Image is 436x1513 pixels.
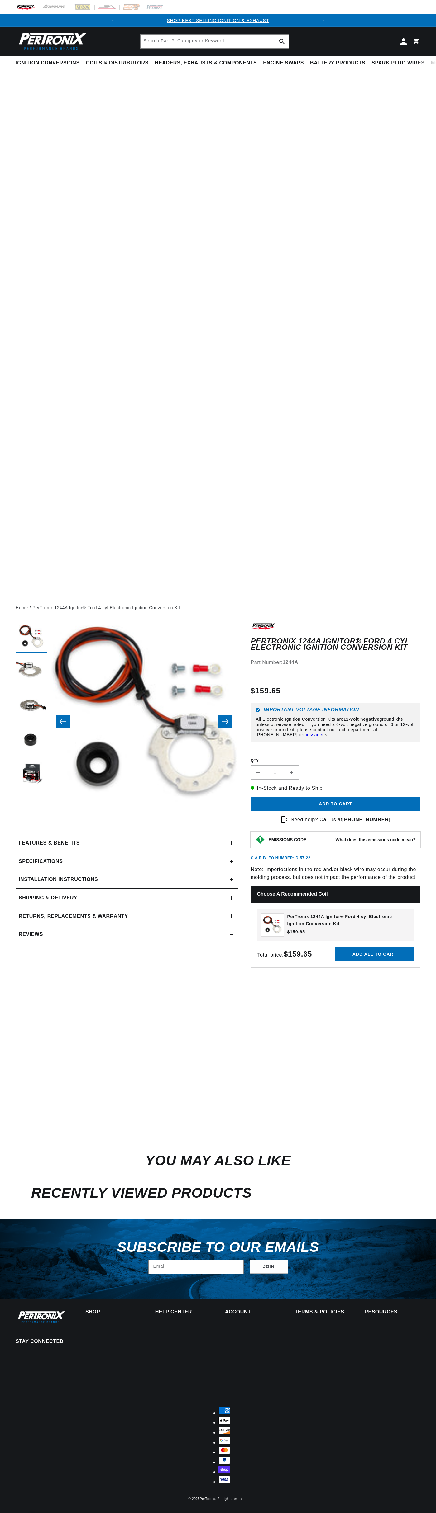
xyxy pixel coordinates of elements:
[155,60,257,66] span: Headers, Exhausts & Components
[16,604,420,611] nav: breadcrumbs
[303,732,322,737] a: message
[256,717,415,738] p: All Electronic Ignition Conversion Kits are ground kits unless otherwise noted. If you need a 6-v...
[16,725,47,756] button: Load image 4 in gallery view
[19,894,77,902] h2: Shipping & Delivery
[188,1497,216,1501] small: © 2025 .
[117,1241,319,1253] h3: Subscribe to our emails
[343,717,379,722] strong: 12-volt negative
[141,35,289,48] input: Search Part #, Category or Keyword
[31,1187,405,1199] h2: RECENTLY VIEWED PRODUCTS
[85,1310,141,1314] summary: Shop
[16,834,238,852] summary: Features & Benefits
[268,837,306,842] strong: EMISSIONS CODE
[307,56,368,70] summary: Battery Products
[16,622,238,821] media-gallery: Gallery Viewer
[251,758,420,763] label: QTY
[284,950,312,958] strong: $159.65
[218,715,232,728] button: Slide right
[167,18,269,23] a: SHOP BEST SELLING IGNITION & EXHAUST
[19,912,128,920] h2: Returns, Replacements & Warranty
[251,886,420,903] h2: Choose a Recommended Coil
[225,1310,281,1314] summary: Account
[16,60,80,66] span: Ignition Conversions
[149,1260,243,1274] input: Email
[317,14,330,27] button: Translation missing: en.sections.announcements.next_announcement
[16,31,87,52] img: Pertronix
[106,14,119,27] button: Translation missing: en.sections.announcements.previous_announcement
[16,907,238,925] summary: Returns, Replacements & Warranty
[19,875,98,884] h2: Installation instructions
[16,1310,65,1325] img: Pertronix
[263,60,304,66] span: Engine Swaps
[119,17,317,24] div: Announcement
[218,1497,248,1501] small: All rights reserved.
[287,929,305,935] span: $159.65
[368,56,428,70] summary: Spark Plug Wires
[155,1310,211,1314] summary: Help Center
[251,622,420,968] div: Note: Imperfections in the red and/or black wire may occur during the molding process, but does n...
[16,852,238,870] summary: Specifications
[260,56,307,70] summary: Engine Swaps
[16,870,238,888] summary: Installation instructions
[371,60,424,66] span: Spark Plug Wires
[83,56,152,70] summary: Coils & Distributors
[295,1310,351,1314] summary: Terms & policies
[16,622,47,653] button: Load image 1 in gallery view
[16,759,47,790] button: Load image 5 in gallery view
[335,837,416,842] strong: What does this emissions code mean?
[16,56,83,70] summary: Ignition Conversions
[16,691,47,722] button: Load image 3 in gallery view
[16,889,238,907] summary: Shipping & Delivery
[255,835,265,845] img: Emissions code
[19,839,80,847] h2: Features & Benefits
[257,952,312,958] span: Total price:
[250,1260,288,1274] button: Subscribe
[365,1310,420,1314] summary: Resources
[268,837,416,842] button: EMISSIONS CODEWhat does this emissions code mean?
[275,35,289,48] button: Search Part #, Category or Keyword
[19,857,63,865] h2: Specifications
[16,1338,65,1345] p: Stay Connected
[283,660,298,665] strong: 1244A
[251,855,310,861] p: C.A.R.B. EO Number: D-57-22
[251,797,420,811] button: Add to cart
[16,925,238,943] summary: Reviews
[152,56,260,70] summary: Headers, Exhausts & Components
[32,604,180,611] a: PerTronix 1244A Ignitor® Ford 4 cyl Electronic Ignition Conversion Kit
[31,1155,405,1167] h2: You may also like
[16,604,28,611] a: Home
[310,60,365,66] span: Battery Products
[251,638,420,651] h1: PerTronix 1244A Ignitor® Ford 4 cyl Electronic Ignition Conversion Kit
[16,656,47,687] button: Load image 2 in gallery view
[251,658,420,667] div: Part Number:
[342,817,390,822] a: [PHONE_NUMBER]
[86,60,149,66] span: Coils & Distributors
[256,708,415,712] h6: Important Voltage Information
[251,685,280,696] span: $159.65
[200,1497,215,1501] a: PerTronix
[119,17,317,24] div: 1 of 2
[290,816,390,824] p: Need help? Call us at
[56,715,70,728] button: Slide left
[335,947,414,961] button: Add all to cart
[19,930,43,938] h2: Reviews
[251,784,420,792] p: In-Stock and Ready to Ship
